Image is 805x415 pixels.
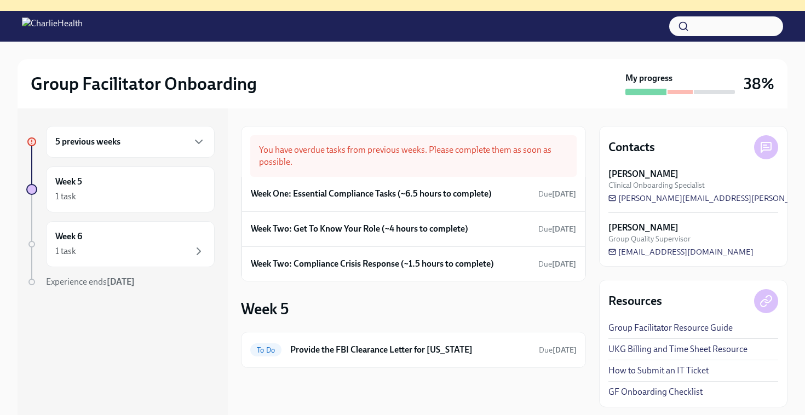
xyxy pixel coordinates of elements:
[538,224,576,234] span: Due
[46,126,215,158] div: 5 previous weeks
[250,341,577,359] a: To DoProvide the FBI Clearance Letter for [US_STATE]Due[DATE]
[538,259,576,269] span: September 29th, 2025 10:00
[608,180,705,191] span: Clinical Onboarding Specialist
[251,188,492,200] h6: Week One: Essential Compliance Tasks (~6.5 hours to complete)
[55,245,76,257] div: 1 task
[608,246,754,257] a: [EMAIL_ADDRESS][DOMAIN_NAME]
[538,189,576,199] span: September 19th, 2025 10:00
[744,74,774,94] h3: 38%
[107,276,135,287] strong: [DATE]
[608,139,655,155] h4: Contacts
[251,223,468,235] h6: Week Two: Get To Know Your Role (~4 hours to complete)
[608,293,662,309] h4: Resources
[241,299,289,319] h3: Week 5
[55,191,76,203] div: 1 task
[251,221,576,237] a: Week Two: Get To Know Your Role (~4 hours to complete)Due[DATE]
[552,260,576,269] strong: [DATE]
[538,224,576,234] span: September 29th, 2025 10:00
[55,136,120,148] h6: 5 previous weeks
[250,135,577,177] div: You have overdue tasks from previous weeks. Please complete them as soon as possible.
[26,221,215,267] a: Week 61 task
[251,186,576,202] a: Week One: Essential Compliance Tasks (~6.5 hours to complete)Due[DATE]
[552,224,576,234] strong: [DATE]
[552,189,576,199] strong: [DATE]
[608,234,691,244] span: Group Quality Supervisor
[22,18,83,35] img: CharlieHealth
[539,345,577,355] span: Due
[251,258,494,270] h6: Week Two: Compliance Crisis Response (~1.5 hours to complete)
[26,166,215,212] a: Week 51 task
[538,260,576,269] span: Due
[553,345,577,355] strong: [DATE]
[608,168,679,180] strong: [PERSON_NAME]
[608,222,679,234] strong: [PERSON_NAME]
[608,365,709,377] a: How to Submit an IT Ticket
[290,344,530,356] h6: Provide the FBI Clearance Letter for [US_STATE]
[538,189,576,199] span: Due
[31,73,257,95] h2: Group Facilitator Onboarding
[55,176,82,188] h6: Week 5
[608,322,733,334] a: Group Facilitator Resource Guide
[251,256,576,272] a: Week Two: Compliance Crisis Response (~1.5 hours to complete)Due[DATE]
[608,343,748,355] a: UKG Billing and Time Sheet Resource
[55,230,82,243] h6: Week 6
[250,346,281,354] span: To Do
[608,386,703,398] a: GF Onboarding Checklist
[539,345,577,355] span: October 21st, 2025 10:00
[625,72,672,84] strong: My progress
[46,276,135,287] span: Experience ends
